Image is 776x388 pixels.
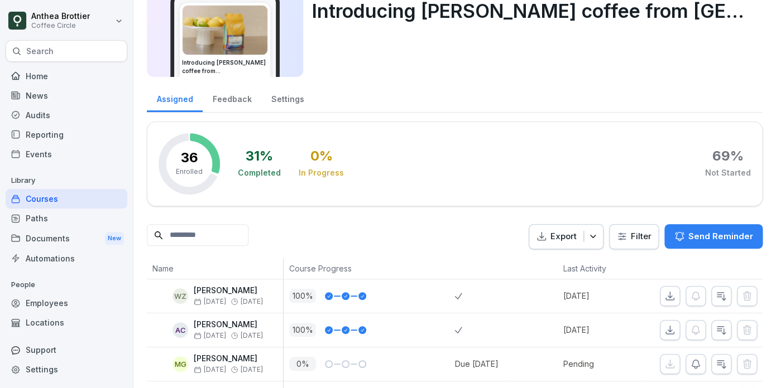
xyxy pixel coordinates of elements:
p: Name [152,263,277,274]
button: Export [529,224,603,249]
a: Paths [6,208,127,228]
p: 0 % [289,357,316,371]
p: 36 [181,151,198,164]
button: Send Reminder [664,224,763,249]
button: Filter [610,225,658,249]
p: 100 % [289,323,316,337]
div: AC [173,322,188,338]
p: Course Progress [289,263,449,274]
div: MG [173,356,188,372]
div: Filter [616,231,652,242]
a: Employees [6,293,127,313]
a: Events [6,144,127,164]
span: [DATE] [241,332,263,339]
div: 0 % [310,149,333,163]
a: Courses [6,189,127,208]
div: Completed [238,167,281,178]
a: Assigned [147,84,203,112]
p: [DATE] [563,290,643,302]
p: 100 % [289,289,316,303]
p: Coffee Circle [31,22,90,30]
a: Settings [6,360,127,379]
p: Pending [563,358,643,370]
p: Search [26,46,54,57]
p: People [6,276,127,294]
div: New [105,232,124,245]
h3: Introducing [PERSON_NAME] coffee from [GEOGRAPHIC_DATA] [182,59,268,75]
div: Support [6,340,127,360]
div: 31 % [246,149,273,163]
a: News [6,86,127,105]
span: [DATE] [194,332,226,339]
a: Audits [6,105,127,125]
a: Reporting [6,125,127,144]
a: Home [6,66,127,86]
p: Last Activity [563,263,637,274]
div: Documents [6,228,127,249]
p: Enrolled [176,167,203,177]
p: Library [6,172,127,190]
p: Send Reminder [688,230,753,243]
div: WZ [173,288,188,304]
a: Automations [6,249,127,268]
p: [PERSON_NAME] [194,286,263,295]
div: Due [DATE] [454,358,498,370]
p: Anthea Brottier [31,12,90,21]
a: DocumentsNew [6,228,127,249]
div: Not Started [705,167,751,178]
a: Feedback [203,84,261,112]
span: [DATE] [241,366,263,374]
span: [DATE] [194,298,226,305]
a: Locations [6,313,127,332]
span: [DATE] [241,298,263,305]
span: [DATE] [194,366,226,374]
p: [PERSON_NAME] [194,320,263,329]
a: Settings [261,84,314,112]
p: [DATE] [563,324,643,336]
p: [PERSON_NAME] [194,354,263,363]
img: dgqjoierlop7afwbaof655oy.png [183,6,267,55]
div: In Progress [299,167,344,178]
p: Export [550,230,577,243]
div: 69 % [712,149,744,163]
